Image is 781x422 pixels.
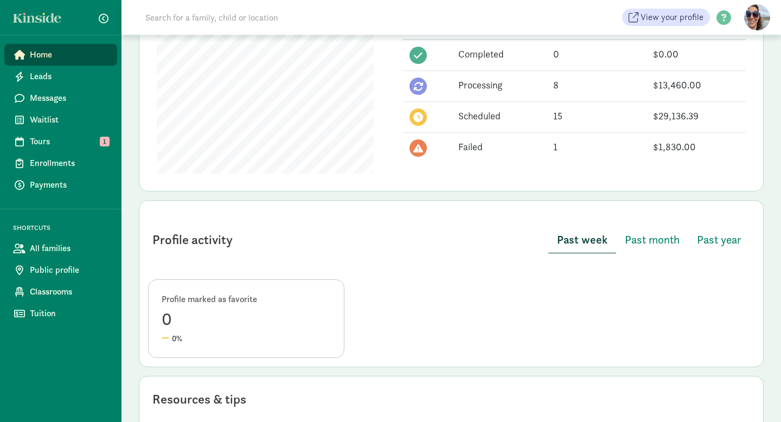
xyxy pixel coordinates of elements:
div: 0% [162,332,331,344]
a: Messages [4,87,117,109]
span: Payments [30,178,108,191]
span: Classrooms [30,285,108,298]
div: 0 [553,47,640,61]
div: Profile marked as favorite [162,293,331,306]
span: Enrollments [30,157,108,170]
span: Past month [625,231,680,248]
span: 1 [100,137,110,146]
a: Waitlist [4,109,117,131]
div: $29,136.39 [653,108,739,123]
a: Payments [4,174,117,196]
span: Messages [30,92,108,105]
button: Past week [548,227,616,253]
span: Public profile [30,264,108,277]
a: Leads [4,66,117,87]
iframe: Chat Widget [727,370,781,422]
span: Tuition [30,307,108,320]
div: 1 [553,139,640,154]
div: Processing [458,78,540,92]
span: All families [30,242,108,255]
a: View your profile [622,9,710,26]
div: Failed [458,139,540,154]
div: Scheduled [458,108,540,123]
span: Tours [30,135,108,148]
div: 8 [553,78,640,92]
button: Past month [616,227,688,253]
a: Tours 1 [4,131,117,152]
div: $13,460.00 [653,78,739,92]
a: Classrooms [4,281,117,303]
div: Profile activity [152,230,233,250]
div: Completed [458,47,540,61]
span: Waitlist [30,113,108,126]
div: 15 [553,108,640,123]
span: Past week [557,231,607,248]
a: All families [4,238,117,259]
span: Leads [30,70,108,83]
input: Search for a family, child or location [139,7,443,28]
a: Public profile [4,259,117,281]
div: $1,830.00 [653,139,739,154]
span: Past year [697,231,741,248]
a: Tuition [4,303,117,324]
span: View your profile [641,11,703,24]
a: Home [4,44,117,66]
div: 0 [162,306,331,332]
div: $0.00 [653,47,739,61]
span: Home [30,48,108,61]
a: Enrollments [4,152,117,174]
div: Resources & tips [152,389,246,409]
button: Past year [688,227,750,253]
